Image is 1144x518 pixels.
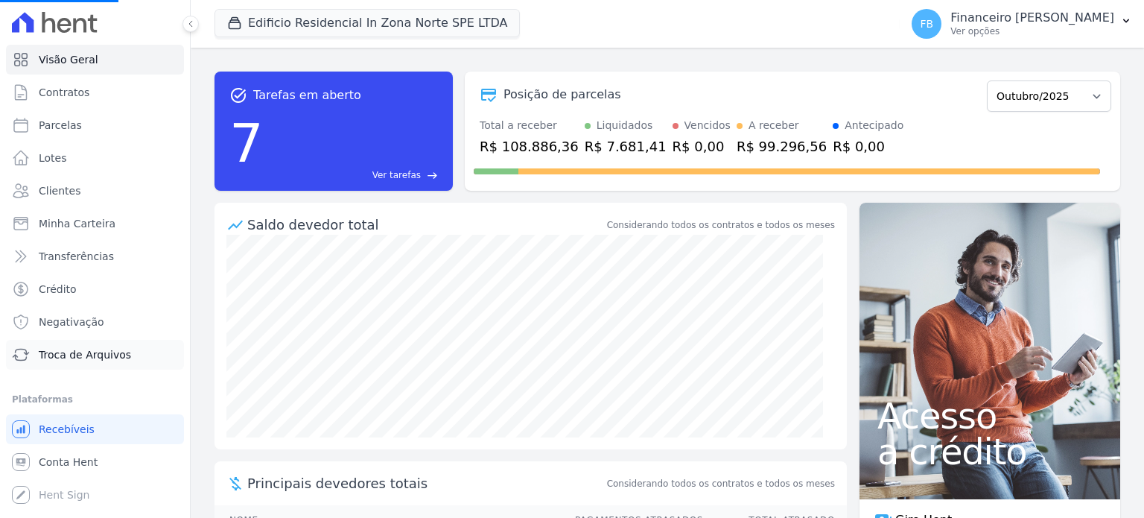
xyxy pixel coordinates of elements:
span: Crédito [39,282,77,297]
a: Conta Hent [6,447,184,477]
a: Clientes [6,176,184,206]
span: Recebíveis [39,422,95,437]
span: Ver tarefas [372,168,421,182]
span: Transferências [39,249,114,264]
span: Troca de Arquivos [39,347,131,362]
p: Financeiro [PERSON_NAME] [950,10,1114,25]
span: Conta Hent [39,455,98,470]
span: Negativação [39,315,104,329]
span: Lotes [39,151,67,165]
a: Visão Geral [6,45,184,75]
a: Recebíveis [6,414,184,444]
div: Posição de parcelas [503,86,621,104]
div: Liquidados [597,118,653,133]
div: R$ 0,00 [673,136,731,157]
div: Considerando todos os contratos e todos os meses [607,218,835,232]
a: Transferências [6,241,184,271]
div: A receber [749,118,799,133]
button: Edificio Residencial In Zona Norte SPE LTDA [214,9,520,37]
span: a crédito [877,434,1102,470]
span: Contratos [39,85,89,100]
div: R$ 99.296,56 [737,136,827,157]
div: Antecipado [845,118,903,133]
div: Saldo devedor total [247,215,604,235]
button: FB Financeiro [PERSON_NAME] Ver opções [900,3,1144,45]
div: R$ 7.681,41 [585,136,667,157]
span: east [427,170,438,181]
a: Parcelas [6,110,184,140]
div: Total a receber [480,118,579,133]
div: 7 [229,104,264,182]
span: FB [920,19,933,29]
span: task_alt [229,86,247,104]
div: Plataformas [12,391,178,408]
a: Ver tarefas east [270,168,438,182]
a: Contratos [6,78,184,107]
div: R$ 0,00 [833,136,903,157]
span: Minha Carteira [39,216,115,231]
a: Negativação [6,307,184,337]
span: Clientes [39,183,80,198]
span: Parcelas [39,118,82,133]
div: Vencidos [684,118,731,133]
span: Tarefas em aberto [253,86,361,104]
span: Principais devedores totais [247,473,604,493]
span: Considerando todos os contratos e todos os meses [607,477,835,490]
span: Acesso [877,398,1102,434]
p: Ver opções [950,25,1114,37]
a: Troca de Arquivos [6,340,184,370]
a: Minha Carteira [6,209,184,239]
a: Crédito [6,274,184,304]
span: Visão Geral [39,52,98,67]
div: R$ 108.886,36 [480,136,579,157]
a: Lotes [6,143,184,173]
